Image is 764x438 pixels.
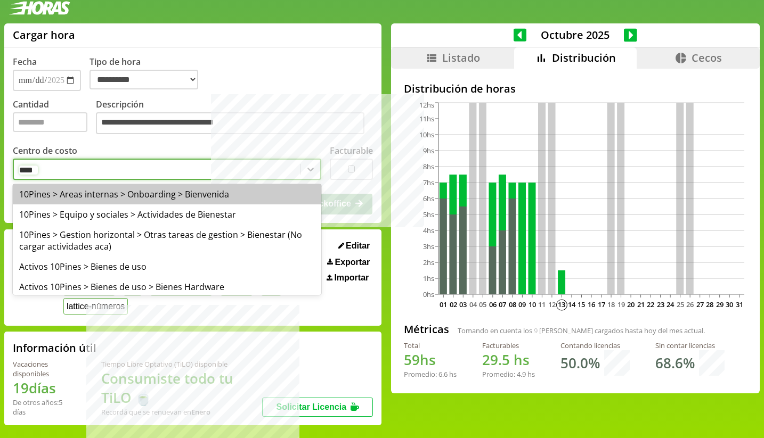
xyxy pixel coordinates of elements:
div: Vacaciones disponibles [13,359,76,378]
h1: Consumiste todo tu TiLO 🍵 [101,369,262,407]
span: Octubre 2025 [526,28,624,42]
div: 10Pines > Equipo y sociales > Actividades de Bienestar [13,204,321,225]
div: De otros años: 5 días [13,398,76,417]
label: Facturable [330,145,373,156]
text: 29 [716,300,724,309]
h1: 68.6 % [655,353,695,373]
span: 6.6 [438,369,448,379]
text: 30 [726,300,733,309]
div: Sin contar licencias [655,341,725,350]
text: 17 [597,300,605,309]
div: Recordá que se renuevan en [101,407,262,417]
text: 28 [706,300,713,309]
tspan: 0hs [423,290,434,299]
textarea: Descripción [96,112,364,135]
text: 02 [450,300,457,309]
text: 27 [696,300,704,309]
text: 24 [667,300,674,309]
text: 18 [607,300,615,309]
tspan: 10hs [419,130,434,139]
tspan: 4hs [423,226,434,235]
span: Exportar [335,258,370,267]
div: Facturables [482,341,535,350]
text: 06 [489,300,497,309]
div: Activos 10Pines > Bienes de uso > Bienes Hardware [13,277,321,297]
text: 21 [637,300,644,309]
text: 31 [736,300,743,309]
text: 05 [479,300,486,309]
tspan: 12hs [419,100,434,110]
text: 07 [499,300,506,309]
b: Enero [191,407,210,417]
text: 19 [617,300,624,309]
text: 25 [677,300,684,309]
text: 23 [657,300,664,309]
text: 22 [647,300,654,309]
tspan: 2hs [423,258,434,267]
tspan: 6hs [423,194,434,203]
h1: hs [482,350,535,369]
label: Cantidad [13,98,96,137]
div: Promedio: hs [404,369,457,379]
text: 04 [469,300,477,309]
label: Descripción [96,98,373,137]
h1: 19 días [13,378,76,398]
span: Cecos [692,51,722,65]
text: 12 [548,300,556,309]
h1: hs [404,350,457,369]
text: 20 [627,300,635,309]
span: Listado [442,51,480,65]
div: Contando licencias [560,341,630,350]
span: Importar [334,273,369,283]
label: Fecha [13,56,37,68]
tspan: 7hs [423,178,434,187]
tspan: 11hs [419,114,434,123]
text: 03 [459,300,467,309]
h1: Cargar hora [13,28,75,42]
span: 59 [404,350,420,369]
text: 13 [558,300,565,309]
button: lattice-números [63,298,128,315]
h2: Información útil [13,341,96,355]
tspan: 5hs [423,210,434,219]
label: Tipo de hora [90,56,207,91]
div: Promedio: hs [482,369,535,379]
img: logotipo [9,1,70,15]
text: 11 [538,300,546,309]
span: Distribución [552,51,616,65]
div: Tiempo Libre Optativo (TiLO) disponible [101,359,262,369]
text: 14 [568,300,576,309]
text: 10 [529,300,536,309]
div: Total [404,341,457,350]
div: Activos 10Pines > Bienes de uso [13,257,321,277]
h1: 50.0 % [560,353,600,373]
tspan: 8hs [423,162,434,171]
text: 09 [518,300,526,309]
span: 9 [534,326,538,335]
tspan: 9hs [423,146,434,155]
button: Editar [335,241,373,251]
span: Editar [346,241,370,251]
span: Tomando en cuenta los [PERSON_NAME] cargados hasta hoy del mes actual. [458,326,705,335]
div: 10Pines > Areas internas > Onboarding > Bienvenida [13,184,321,204]
tspan: 3hs [423,242,434,251]
input: Cantidad [13,112,87,132]
span: 4.9 [517,369,526,379]
div: 10Pines > Gestion horizontal > Otras tareas de gestion > Bienestar (No cargar actividades aca) [13,225,321,257]
text: 08 [509,300,516,309]
tspan: 1hs [423,274,434,283]
button: Solicitar Licencia [262,398,373,417]
text: 16 [588,300,595,309]
span: 29.5 [482,350,510,369]
text: 15 [578,300,585,309]
span: Solicitar Licencia [276,402,346,411]
h2: Distribución de horas [404,81,747,96]
button: Exportar [324,257,373,268]
label: Centro de costo [13,145,77,156]
text: 01 [440,300,447,309]
text: 26 [686,300,694,309]
h2: Métricas [404,322,449,336]
select: Tipo de hora [90,70,198,89]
